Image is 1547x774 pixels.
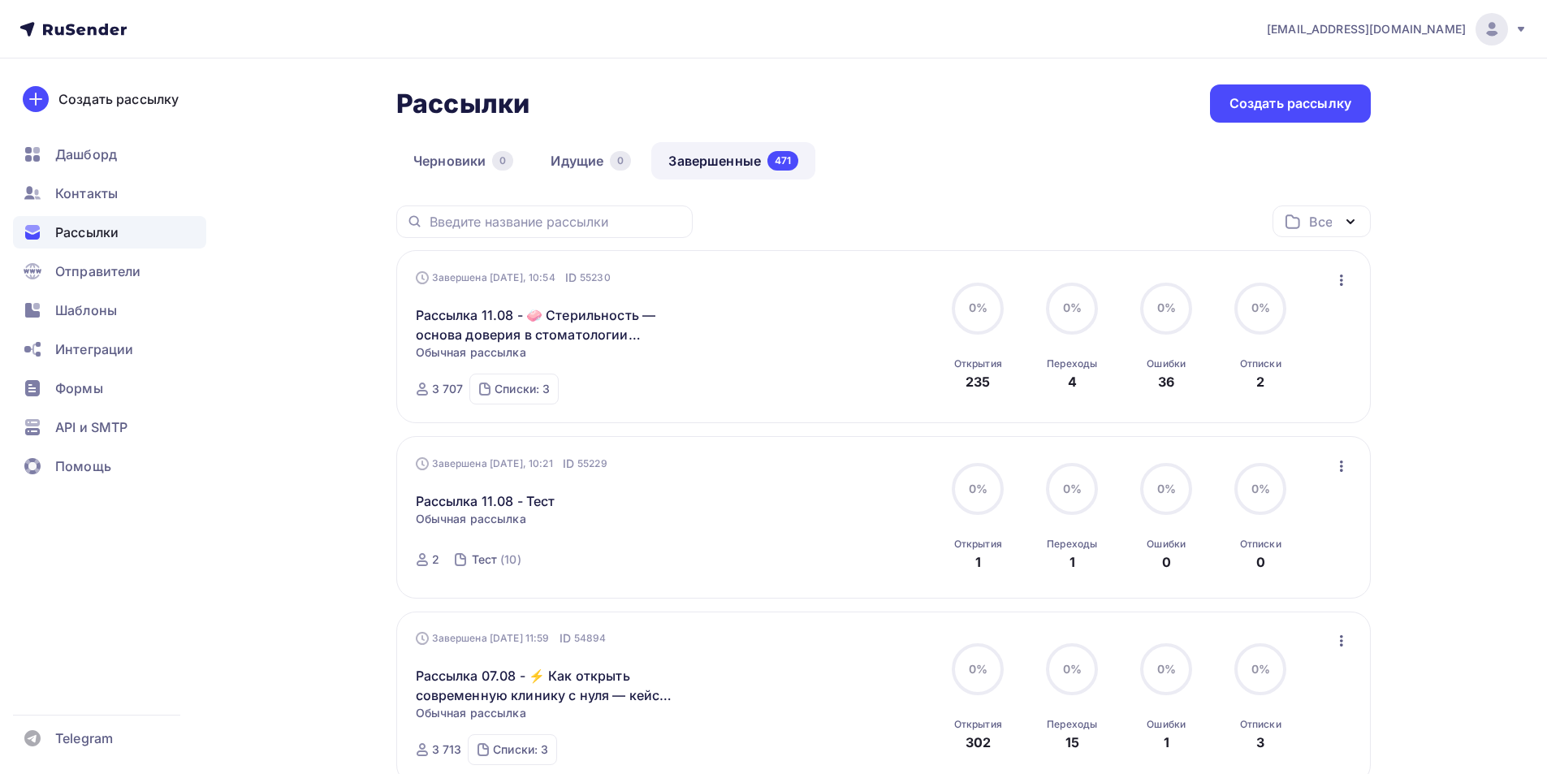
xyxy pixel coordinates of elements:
[966,372,990,391] div: 235
[563,456,574,472] span: ID
[1158,372,1174,391] div: 36
[574,630,607,646] span: 54894
[430,213,683,231] input: Введите название рассылки
[55,339,133,359] span: Интеграции
[470,547,523,573] a: Тест (10)
[560,630,571,646] span: ID
[472,551,498,568] div: Тест
[416,511,526,527] span: Обычная рассылка
[610,151,631,171] div: 0
[416,630,607,646] div: Завершена [DATE] 11:59
[13,177,206,210] a: Контакты
[432,551,439,568] div: 2
[1256,552,1265,572] div: 0
[1256,733,1264,752] div: 3
[954,357,1002,370] div: Открытия
[1251,482,1270,495] span: 0%
[767,151,798,171] div: 471
[954,538,1002,551] div: Открытия
[493,742,548,758] div: Списки: 3
[1070,552,1075,572] div: 1
[1267,13,1528,45] a: [EMAIL_ADDRESS][DOMAIN_NAME]
[1065,733,1079,752] div: 15
[13,372,206,404] a: Формы
[1251,301,1270,314] span: 0%
[13,294,206,326] a: Шаблоны
[58,89,179,109] div: Создать рассылку
[396,142,530,179] a: Черновики0
[500,551,521,568] div: (10)
[432,742,462,758] div: 3 713
[396,88,529,120] h2: Рассылки
[565,270,577,286] span: ID
[13,255,206,288] a: Отправители
[416,666,694,705] a: Рассылка 07.08 - ⚡️ Как открыть современную клинику с нуля — кейс «Магия Зубов»
[1229,94,1351,113] div: Создать рассылку
[55,301,117,320] span: Шаблоны
[432,381,464,397] div: 3 707
[1164,733,1169,752] div: 1
[1157,662,1176,676] span: 0%
[55,262,141,281] span: Отправители
[577,456,607,472] span: 55229
[55,456,111,476] span: Помощь
[1240,357,1281,370] div: Отписки
[416,491,555,511] a: Рассылка 11.08 - Тест
[416,270,611,286] div: Завершена [DATE], 10:54
[55,223,119,242] span: Рассылки
[969,482,987,495] span: 0%
[1162,552,1171,572] div: 0
[55,378,103,398] span: Формы
[1047,538,1097,551] div: Переходы
[1147,357,1186,370] div: Ошибки
[1240,718,1281,731] div: Отписки
[1157,301,1176,314] span: 0%
[55,145,117,164] span: Дашборд
[495,381,550,397] div: Списки: 3
[13,138,206,171] a: Дашборд
[416,456,607,472] div: Завершена [DATE], 10:21
[651,142,815,179] a: Завершенные471
[1240,538,1281,551] div: Отписки
[55,417,127,437] span: API и SMTP
[1157,482,1176,495] span: 0%
[1267,21,1466,37] span: [EMAIL_ADDRESS][DOMAIN_NAME]
[1273,205,1371,237] button: Все
[975,552,981,572] div: 1
[1063,482,1082,495] span: 0%
[1147,718,1186,731] div: Ошибки
[416,705,526,721] span: Обычная рассылка
[1063,301,1082,314] span: 0%
[1256,372,1264,391] div: 2
[1047,357,1097,370] div: Переходы
[416,305,694,344] a: Рассылка 11.08 - 🧼 Стерильность — основа доверия в стоматологии Выгодные предложения
[1309,212,1332,231] div: Все
[13,216,206,249] a: Рассылки
[1251,662,1270,676] span: 0%
[55,184,118,203] span: Контакты
[580,270,611,286] span: 55230
[1063,662,1082,676] span: 0%
[966,733,991,752] div: 302
[55,729,113,748] span: Telegram
[416,344,526,361] span: Обычная рассылка
[969,662,987,676] span: 0%
[534,142,648,179] a: Идущие0
[1047,718,1097,731] div: Переходы
[969,301,987,314] span: 0%
[492,151,513,171] div: 0
[1068,372,1077,391] div: 4
[954,718,1002,731] div: Открытия
[1147,538,1186,551] div: Ошибки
